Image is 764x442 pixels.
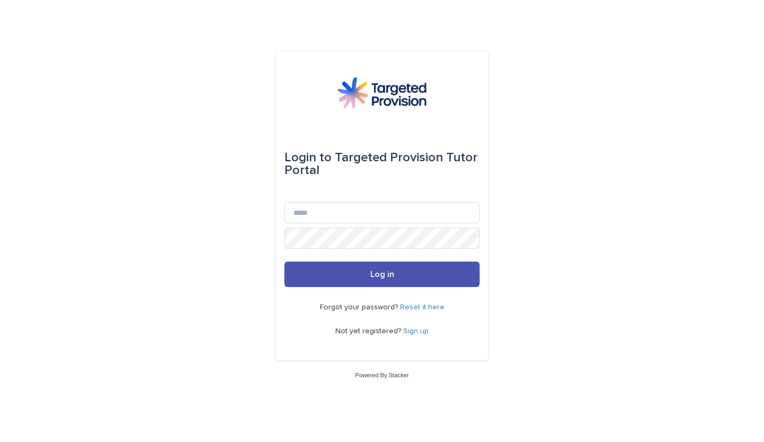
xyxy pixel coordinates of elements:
span: Log in [370,270,394,279]
img: M5nRWzHhSzIhMunXDL62 [337,77,427,109]
span: Login to [284,151,332,164]
button: Log in [284,262,480,287]
span: Forgot your password? [320,304,400,311]
a: Sign up [403,327,429,335]
a: Reset it here [400,304,445,311]
div: Targeted Provision Tutor Portal [284,143,480,185]
span: Not yet registered? [335,327,403,335]
a: Powered By Stacker [355,372,409,378]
